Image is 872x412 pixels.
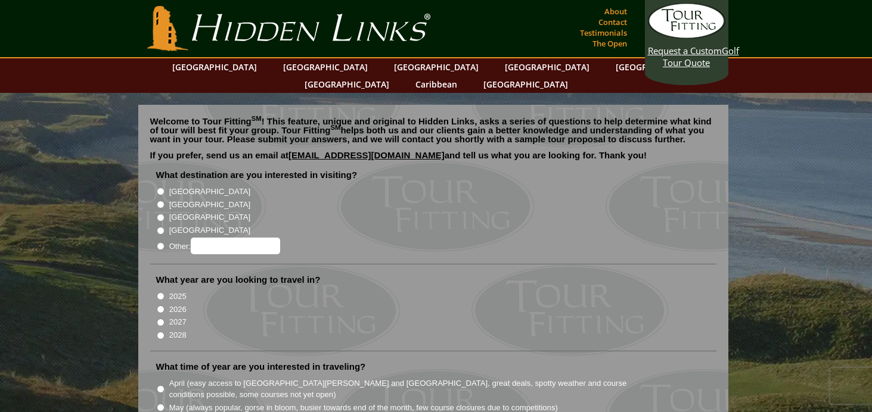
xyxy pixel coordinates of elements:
[169,224,250,236] label: [GEOGRAPHIC_DATA]
[169,186,250,198] label: [GEOGRAPHIC_DATA]
[156,169,358,181] label: What destination are you interested in visiting?
[648,45,722,57] span: Request a Custom
[169,199,250,211] label: [GEOGRAPHIC_DATA]
[166,58,263,76] a: [GEOGRAPHIC_DATA]
[169,304,187,316] label: 2026
[277,58,374,76] a: [GEOGRAPHIC_DATA]
[150,151,716,168] p: If you prefer, send us an email at and tell us what you are looking for. Thank you!
[169,316,187,328] label: 2027
[595,14,630,30] a: Contact
[156,274,321,286] label: What year are you looking to travel in?
[601,3,630,20] a: About
[169,238,280,254] label: Other:
[648,3,725,68] a: Request a CustomGolf Tour Quote
[169,329,187,341] label: 2028
[169,377,648,401] label: April (easy access to [GEOGRAPHIC_DATA][PERSON_NAME] and [GEOGRAPHIC_DATA], great deals, spotty w...
[150,117,716,143] p: Welcome to Tour Fitting ! This feature, unique and original to Hidden Links, asks a series of que...
[577,24,630,41] a: Testimonials
[299,76,395,93] a: [GEOGRAPHIC_DATA]
[252,115,262,122] sup: SM
[589,35,630,52] a: The Open
[156,361,366,373] label: What time of year are you interested in traveling?
[477,76,574,93] a: [GEOGRAPHIC_DATA]
[499,58,595,76] a: [GEOGRAPHIC_DATA]
[331,124,341,131] sup: SM
[288,150,445,160] a: [EMAIL_ADDRESS][DOMAIN_NAME]
[409,76,463,93] a: Caribbean
[191,238,280,254] input: Other:
[169,211,250,223] label: [GEOGRAPHIC_DATA]
[388,58,485,76] a: [GEOGRAPHIC_DATA]
[610,58,706,76] a: [GEOGRAPHIC_DATA]
[169,291,187,302] label: 2025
